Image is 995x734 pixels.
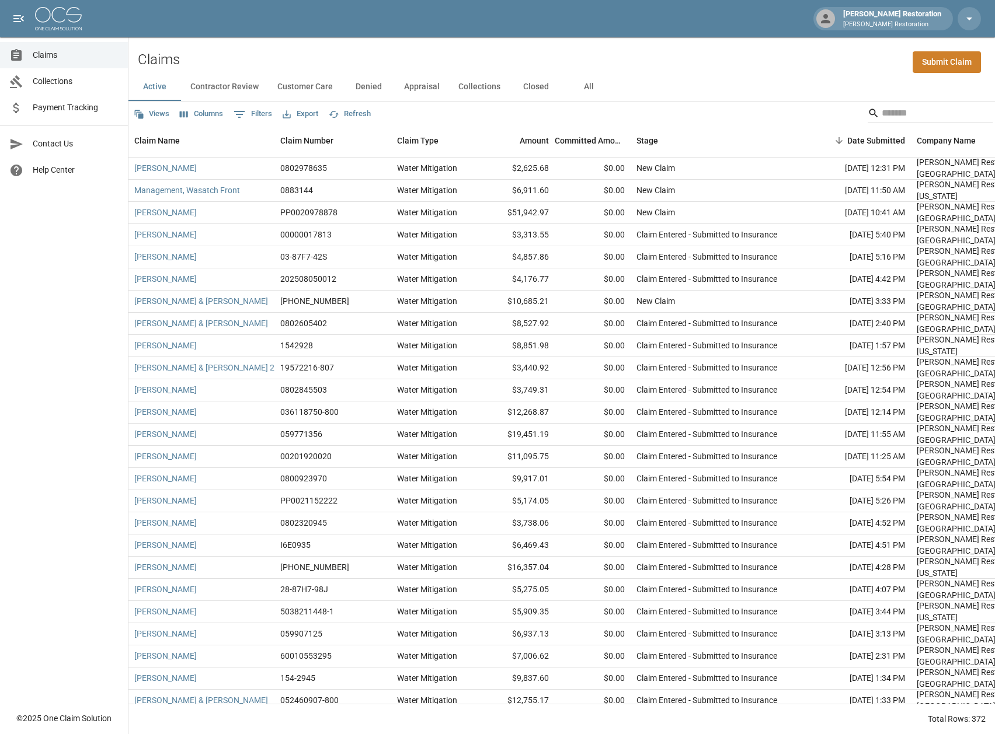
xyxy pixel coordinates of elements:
[479,158,555,180] div: $2,625.68
[928,713,986,725] div: Total Rows: 372
[280,229,332,240] div: 00000017813
[134,207,197,218] a: [PERSON_NAME]
[397,340,457,351] div: Water Mitigation
[134,273,197,285] a: [PERSON_NAME]
[806,313,911,335] div: [DATE] 2:40 PM
[636,450,777,462] div: Claim Entered - Submitted to Insurance
[479,601,555,623] div: $5,909.35
[280,207,338,218] div: PP0020978878
[134,362,274,373] a: [PERSON_NAME] & [PERSON_NAME] 2
[231,105,275,124] button: Show filters
[636,273,777,285] div: Claim Entered - Submitted to Insurance
[636,229,777,240] div: Claim Entered - Submitted to Insurance
[326,105,374,123] button: Refresh
[134,517,197,529] a: [PERSON_NAME]
[479,468,555,490] div: $9,917.01
[397,539,457,551] div: Water Mitigation
[636,606,777,617] div: Claim Entered - Submitted to Insurance
[280,628,322,639] div: 059907125
[636,672,777,684] div: Claim Entered - Submitted to Insurance
[555,202,631,224] div: $0.00
[806,534,911,557] div: [DATE] 4:51 PM
[397,384,457,396] div: Water Mitigation
[7,7,30,30] button: open drawer
[280,362,334,373] div: 19572216-807
[397,229,457,240] div: Water Mitigation
[280,124,333,157] div: Claim Number
[134,583,197,595] a: [PERSON_NAME]
[479,335,555,357] div: $8,851.98
[831,132,847,149] button: Sort
[555,579,631,601] div: $0.00
[280,162,327,174] div: 0802978635
[280,105,321,123] button: Export
[280,650,332,662] div: 60010553295
[555,645,631,667] div: $0.00
[636,473,777,484] div: Claim Entered - Submitted to Insurance
[806,202,911,224] div: [DATE] 10:41 AM
[555,557,631,579] div: $0.00
[397,207,457,218] div: Water Mitigation
[636,650,777,662] div: Claim Entered - Submitted to Insurance
[397,406,457,418] div: Water Mitigation
[555,401,631,424] div: $0.00
[397,450,457,462] div: Water Mitigation
[280,561,349,573] div: 01-009-142237
[806,468,911,490] div: [DATE] 5:54 PM
[636,428,777,440] div: Claim Entered - Submitted to Insurance
[397,295,457,307] div: Water Mitigation
[555,667,631,690] div: $0.00
[397,251,457,263] div: Water Mitigation
[479,202,555,224] div: $51,942.97
[134,672,197,684] a: [PERSON_NAME]
[397,694,457,706] div: Water Mitigation
[342,73,395,101] button: Denied
[555,601,631,623] div: $0.00
[555,512,631,534] div: $0.00
[280,694,339,706] div: 052460907-800
[555,468,631,490] div: $0.00
[806,490,911,512] div: [DATE] 5:26 PM
[555,534,631,557] div: $0.00
[134,406,197,418] a: [PERSON_NAME]
[134,450,197,462] a: [PERSON_NAME]
[843,20,941,30] p: [PERSON_NAME] Restoration
[397,495,457,506] div: Water Mitigation
[806,667,911,690] div: [DATE] 1:34 PM
[636,251,777,263] div: Claim Entered - Submitted to Insurance
[134,162,197,174] a: [PERSON_NAME]
[397,317,457,329] div: Water Mitigation
[134,628,197,639] a: [PERSON_NAME]
[636,317,777,329] div: Claim Entered - Submitted to Insurance
[806,601,911,623] div: [DATE] 3:44 PM
[33,75,119,88] span: Collections
[555,291,631,313] div: $0.00
[134,384,197,396] a: [PERSON_NAME]
[134,184,240,196] a: Management, Wasatch Front
[806,424,911,446] div: [DATE] 11:55 AM
[479,401,555,424] div: $12,268.87
[555,124,625,157] div: Committed Amount
[520,124,549,157] div: Amount
[128,124,274,157] div: Claim Name
[806,401,911,424] div: [DATE] 12:14 PM
[555,446,631,468] div: $0.00
[806,645,911,667] div: [DATE] 2:31 PM
[636,162,675,174] div: New Claim
[280,273,336,285] div: 202508050012
[868,104,993,125] div: Search
[555,335,631,357] div: $0.00
[555,379,631,401] div: $0.00
[134,539,197,551] a: [PERSON_NAME]
[847,124,905,157] div: Date Submitted
[280,495,338,506] div: PP0021152222
[806,291,911,313] div: [DATE] 3:33 PM
[397,428,457,440] div: Water Mitigation
[555,246,631,268] div: $0.00
[134,340,197,351] a: [PERSON_NAME]
[636,184,675,196] div: New Claim
[134,561,197,573] a: [PERSON_NAME]
[806,268,911,291] div: [DATE] 4:42 PM
[33,102,119,114] span: Payment Tracking
[397,583,457,595] div: Water Mitigation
